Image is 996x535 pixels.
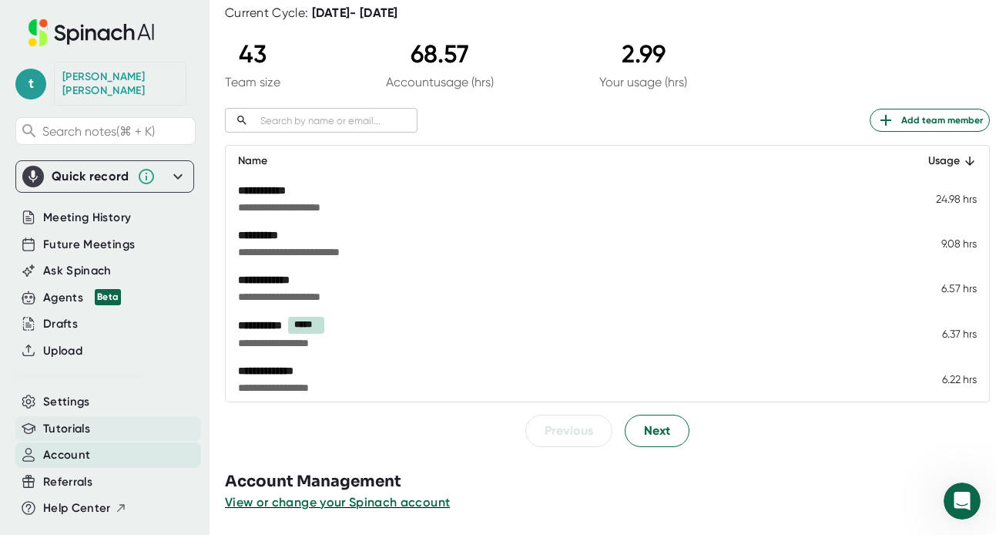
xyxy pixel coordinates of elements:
span: View or change your Spinach account [225,495,450,510]
span: Search notes (⌘ + K) [42,124,155,139]
span: t [15,69,46,99]
div: Quick record [22,161,187,192]
button: Referrals [43,473,92,491]
div: Name [238,152,884,170]
button: Previous [525,415,612,447]
span: Add team member [877,111,983,130]
div: Usage [908,152,977,170]
h3: Account Management [225,470,996,493]
button: Help Center [43,500,127,517]
button: Add team member [870,109,990,132]
span: Previous [545,422,593,440]
button: Next [625,415,689,447]
td: 6.22 hrs [896,357,989,402]
button: Upload [43,342,82,360]
div: Current Cycle: [225,5,398,21]
div: Agents [43,289,121,307]
span: Next [644,422,670,440]
td: 9.08 hrs [896,221,989,266]
div: 2.99 [599,39,687,69]
button: Tutorials [43,420,90,438]
div: Beta [95,289,121,305]
button: Settings [43,393,90,411]
td: 6.57 hrs [896,266,989,311]
div: 43 [225,39,280,69]
button: Agents Beta [43,289,121,307]
div: Quick record [52,169,129,184]
div: Account usage (hrs) [386,75,494,89]
button: Account [43,446,90,464]
div: Your usage (hrs) [599,75,687,89]
span: Help Center [43,500,111,517]
button: Drafts [43,315,78,333]
div: Trevor Rubel [62,70,178,97]
b: [DATE] - [DATE] [312,5,398,20]
div: 68.57 [386,39,494,69]
button: Ask Spinach [43,262,112,280]
button: View or change your Spinach account [225,493,450,512]
button: Meeting History [43,209,131,227]
td: 24.98 hrs [896,177,989,221]
button: Future Meetings [43,236,135,254]
div: Team size [225,75,280,89]
iframe: Intercom live chat [944,483,981,520]
input: Search by name or email... [254,112,418,130]
td: 6.37 hrs [896,311,989,356]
